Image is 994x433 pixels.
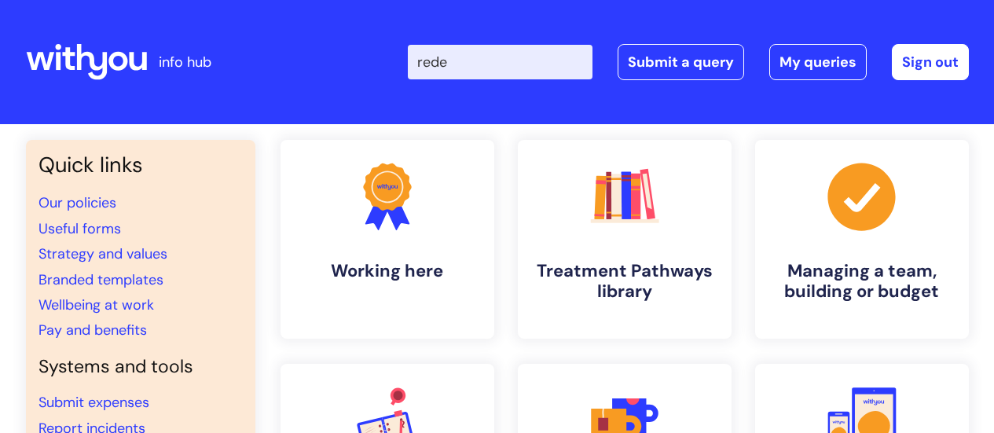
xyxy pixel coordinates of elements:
a: Strategy and values [39,244,167,263]
a: Managing a team, building or budget [755,140,969,339]
h4: Systems and tools [39,356,243,378]
a: Pay and benefits [39,321,147,339]
h4: Treatment Pathways library [530,261,719,303]
div: | - [408,44,969,80]
a: Branded templates [39,270,163,289]
a: Working here [281,140,494,339]
a: Wellbeing at work [39,295,154,314]
a: My queries [769,44,867,80]
a: Treatment Pathways library [518,140,732,339]
a: Useful forms [39,219,121,238]
input: Search [408,45,592,79]
h4: Managing a team, building or budget [768,261,956,303]
a: Sign out [892,44,969,80]
h3: Quick links [39,152,243,178]
p: info hub [159,50,211,75]
h4: Working here [293,261,482,281]
a: Submit a query [618,44,744,80]
a: Our policies [39,193,116,212]
a: Submit expenses [39,393,149,412]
